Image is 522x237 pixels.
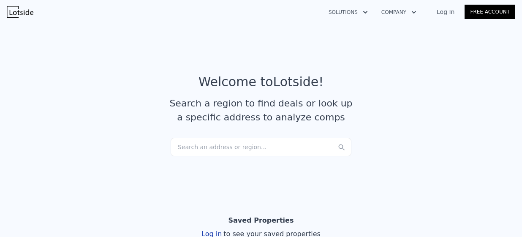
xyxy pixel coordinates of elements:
[322,5,375,20] button: Solutions
[171,138,351,156] div: Search an address or region...
[7,6,33,18] img: Lotside
[465,5,515,19] a: Free Account
[228,212,294,229] div: Saved Properties
[375,5,423,20] button: Company
[198,74,324,90] div: Welcome to Lotside !
[427,8,465,16] a: Log In
[166,96,356,124] div: Search a region to find deals or look up a specific address to analyze comps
